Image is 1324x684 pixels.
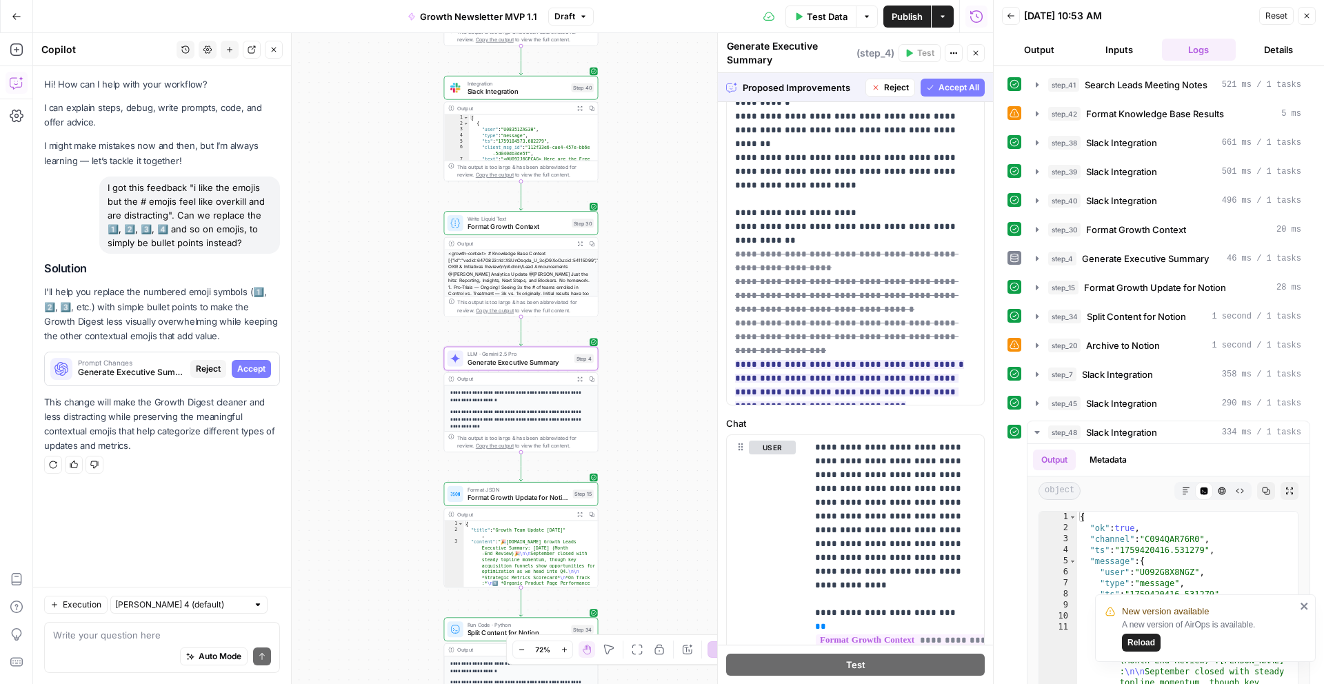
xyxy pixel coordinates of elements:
[1039,611,1077,622] div: 10
[884,81,909,94] span: Reject
[865,79,915,97] button: Reject
[1222,368,1301,381] span: 358 ms / 1 tasks
[1222,194,1301,207] span: 496 ms / 1 tasks
[1027,334,1310,356] button: 1 second / 1 tasks
[476,308,514,314] span: Copy the output
[115,598,248,612] input: Claude Sonnet 4 (default)
[450,83,460,92] img: Slack-mark-RGB.png
[1122,605,1209,618] span: New version available
[468,79,568,88] span: Integration
[1069,556,1076,567] span: Toggle code folding, rows 5 through 471
[1039,534,1077,545] div: 3
[458,521,463,527] span: Toggle code folding, rows 1 through 4
[548,8,594,26] button: Draft
[856,46,894,60] span: ( step_4 )
[1048,396,1081,410] span: step_45
[457,646,571,654] div: Output
[1087,310,1186,323] span: Split Content for Notion
[1222,79,1301,91] span: 521 ms / 1 tasks
[1027,276,1310,299] button: 28 ms
[921,79,985,97] button: Accept All
[1265,10,1287,22] span: Reset
[1085,78,1207,92] span: Search Leads Meeting Notes
[444,132,469,139] div: 4
[1027,161,1310,183] button: 501 ms / 1 tasks
[1033,450,1076,470] button: Output
[1122,618,1296,652] div: A new version of AirOps is available.
[1086,425,1157,439] span: Slack Integration
[1039,600,1077,611] div: 9
[519,46,522,75] g: Edge from step_39 to step_40
[1027,74,1310,96] button: 521 ms / 1 tasks
[883,6,931,28] button: Publish
[1241,39,1316,61] button: Details
[1048,252,1076,265] span: step_4
[1227,252,1301,265] span: 46 ms / 1 tasks
[63,598,101,611] span: Execution
[554,10,575,23] span: Draft
[1027,219,1310,241] button: 20 ms
[444,145,469,157] div: 6
[237,363,265,375] span: Accept
[1281,108,1301,120] span: 5 ms
[476,443,514,449] span: Copy the output
[457,434,594,450] div: This output is too large & has been abbreviated for review. to view the full content.
[1048,165,1081,179] span: step_39
[444,211,599,316] div: Write Liquid TextFormat Growth ContextStep 30Output<growth-context> # Knowledge Base Context [{"i...
[726,654,985,676] button: Test
[99,177,280,254] div: I got this feedback "i like the emojis but the # emojis feel like overkill and are distracting". ...
[519,587,522,616] g: Edge from step_15 to step_34
[44,395,280,454] p: This change will make the Growth Digest cleaner and less distracting while preserving the meaning...
[1222,426,1301,439] span: 334 ms / 1 tasks
[463,114,469,121] span: Toggle code folding, rows 1 through 483
[1086,107,1224,121] span: Format Knowledge Base Results
[476,37,514,43] span: Copy the output
[519,316,522,345] g: Edge from step_30 to step_4
[457,510,571,519] div: Output
[457,28,594,43] div: This output is too large & has been abbreviated for review. to view the full content.
[420,10,537,23] span: Growth Newsletter MVP 1.1
[180,647,248,665] button: Auto Mode
[1039,482,1081,500] span: object
[571,83,593,92] div: Step 40
[1086,136,1157,150] span: Slack Integration
[1212,339,1301,352] span: 1 second / 1 tasks
[846,658,865,672] span: Test
[899,44,941,62] button: Test
[1048,425,1081,439] span: step_48
[785,6,856,28] button: Test Data
[444,114,469,121] div: 1
[1222,397,1301,410] span: 290 ms / 1 tasks
[399,6,545,28] button: Growth Newsletter MVP 1.1
[78,359,185,366] span: Prompt Changes
[44,596,108,614] button: Execution
[44,262,280,275] h2: Solution
[749,441,796,454] button: user
[743,81,860,94] span: Proposed Improvements
[41,43,172,57] div: Copilot
[1027,363,1310,385] button: 358 ms / 1 tasks
[1222,137,1301,149] span: 661 ms / 1 tasks
[78,366,185,379] span: Generate Executive Summary (step_4)
[457,163,594,179] div: This output is too large & has been abbreviated for review. to view the full content.
[44,139,280,168] p: I might make mistakes now and then, but I’m always learning — let’s tackle it together!
[468,485,569,494] span: Format JSON
[457,104,571,112] div: Output
[727,39,853,67] textarea: Generate Executive Summary
[468,492,569,502] span: Format Growth Update for Notion
[1122,634,1161,652] button: Reload
[939,81,979,94] span: Accept All
[1039,556,1077,567] div: 5
[1048,78,1079,92] span: step_41
[1027,103,1310,125] button: 5 ms
[468,628,568,638] span: Split Content for Notion
[1048,310,1081,323] span: step_34
[468,221,568,231] span: Format Growth Context
[468,86,568,96] span: Slack Integration
[1086,396,1157,410] span: Slack Integration
[1027,421,1310,443] button: 334 ms / 1 tasks
[457,375,571,383] div: Output
[1212,310,1301,323] span: 1 second / 1 tasks
[572,219,594,228] div: Step 30
[1048,281,1079,294] span: step_15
